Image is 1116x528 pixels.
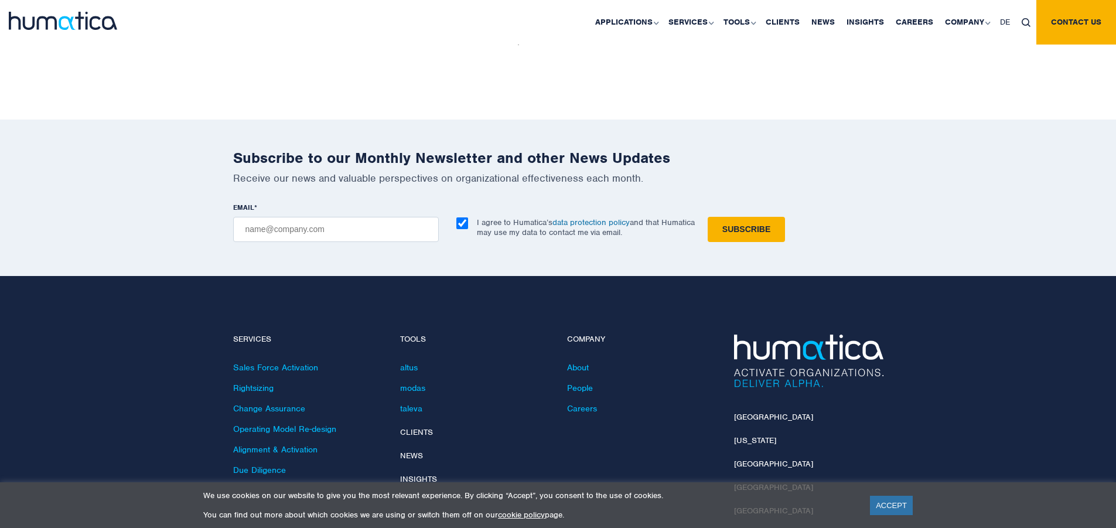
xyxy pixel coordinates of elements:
[552,217,630,227] a: data protection policy
[400,427,433,437] a: Clients
[456,217,468,229] input: I agree to Humatica’sdata protection policyand that Humatica may use my data to contact me via em...
[567,403,597,414] a: Careers
[400,451,423,461] a: News
[498,510,545,520] a: cookie policy
[1000,17,1010,27] span: DE
[9,12,117,30] img: logo
[233,465,286,475] a: Due Diligence
[1022,18,1030,27] img: search_icon
[233,362,318,373] a: Sales Force Activation
[400,335,550,345] h4: Tools
[734,435,776,445] a: [US_STATE]
[203,510,855,520] p: You can find out more about which cookies we are using or switch them off on our page.
[400,474,437,484] a: Insights
[734,412,813,422] a: [GEOGRAPHIC_DATA]
[734,459,813,469] a: [GEOGRAPHIC_DATA]
[400,362,418,373] a: altus
[567,383,593,393] a: People
[400,403,422,414] a: taleva
[708,217,785,242] input: Subscribe
[734,335,883,387] img: Humatica
[567,362,589,373] a: About
[233,149,883,167] h2: Subscribe to our Monthly Newsletter and other News Updates
[567,335,716,345] h4: Company
[233,403,305,414] a: Change Assurance
[233,424,336,434] a: Operating Model Re-design
[203,490,855,500] p: We use cookies on our website to give you the most relevant experience. By clicking “Accept”, you...
[870,496,913,515] a: ACCEPT
[233,383,274,393] a: Rightsizing
[233,203,254,212] span: EMAIL
[477,217,695,237] p: I agree to Humatica’s and that Humatica may use my data to contact me via email.
[233,335,383,345] h4: Services
[233,172,883,185] p: Receive our news and valuable perspectives on organizational effectiveness each month.
[233,444,318,455] a: Alignment & Activation
[233,217,439,242] input: name@company.com
[400,383,425,393] a: modas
